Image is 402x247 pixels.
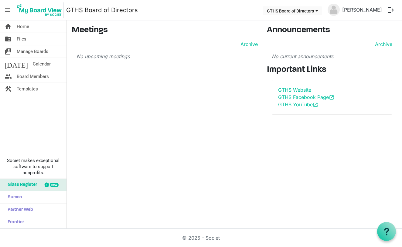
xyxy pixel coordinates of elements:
span: Manage Boards [17,45,48,58]
span: Frontier [5,216,24,228]
a: [PERSON_NAME] [340,4,384,16]
a: Archive [238,41,258,48]
span: Board Members [17,70,49,83]
span: Calendar [33,58,51,70]
a: My Board View Logo [15,2,66,18]
a: © 2025 - Societ [182,235,220,241]
h3: Important Links [267,65,397,75]
span: folder_shared [5,33,12,45]
span: home [5,20,12,33]
span: Societ makes exceptional software to support nonprofits. [3,157,64,176]
button: logout [384,4,397,16]
span: switch_account [5,45,12,58]
span: construction [5,83,12,95]
span: Home [17,20,29,33]
div: new [50,183,59,187]
span: open_in_new [313,102,318,108]
h3: Announcements [267,25,397,36]
a: GTHS Facebook Pageopen_in_new [278,94,334,100]
img: My Board View Logo [15,2,64,18]
a: GTHS YouTubeopen_in_new [278,101,318,108]
span: [DATE] [5,58,28,70]
a: GTHS Board of Directors [66,4,138,16]
span: people [5,70,12,83]
img: no-profile-picture.svg [328,4,340,16]
span: Sumac [5,191,22,203]
p: No current announcements [272,53,392,60]
span: open_in_new [329,95,334,100]
span: menu [2,4,13,16]
span: Templates [17,83,38,95]
a: GTHS Website [278,87,311,93]
button: GTHS Board of Directors dropdownbutton [263,6,322,15]
a: Archive [373,41,392,48]
p: No upcoming meetings [77,53,258,60]
span: Glass Register [5,179,37,191]
span: Files [17,33,26,45]
span: Partner Web [5,204,33,216]
h3: Meetings [72,25,258,36]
